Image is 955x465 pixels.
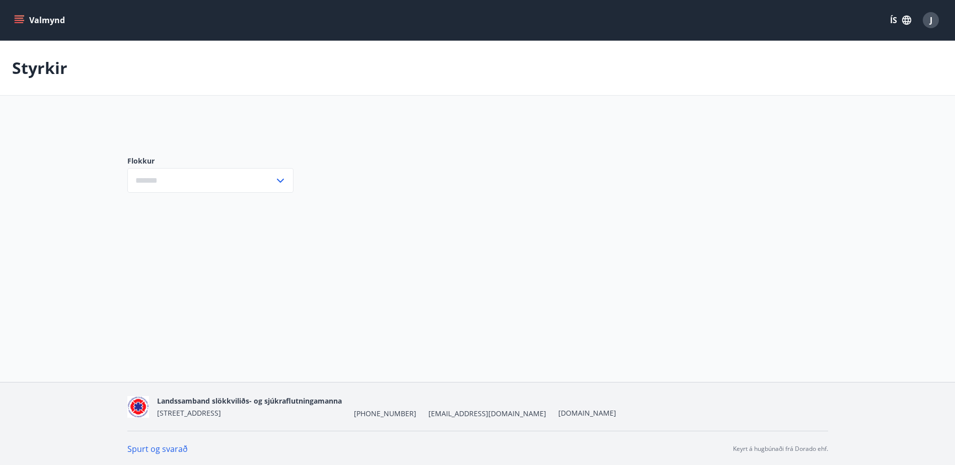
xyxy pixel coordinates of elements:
button: menu [12,11,69,29]
span: Landssamband slökkviliðs- og sjúkraflutningamanna [157,396,342,406]
span: [PHONE_NUMBER] [354,409,416,419]
p: Styrkir [12,57,67,79]
button: J [919,8,943,32]
img: 5co5o51sp293wvT0tSE6jRQ7d6JbxoluH3ek357x.png [127,396,149,418]
label: Flokkur [127,156,293,166]
span: J [930,15,932,26]
span: [EMAIL_ADDRESS][DOMAIN_NAME] [428,409,546,419]
button: ÍS [885,11,917,29]
a: Spurt og svarað [127,443,188,454]
a: [DOMAIN_NAME] [558,408,616,418]
p: Keyrt á hugbúnaði frá Dorado ehf. [733,444,828,453]
span: [STREET_ADDRESS] [157,408,221,418]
